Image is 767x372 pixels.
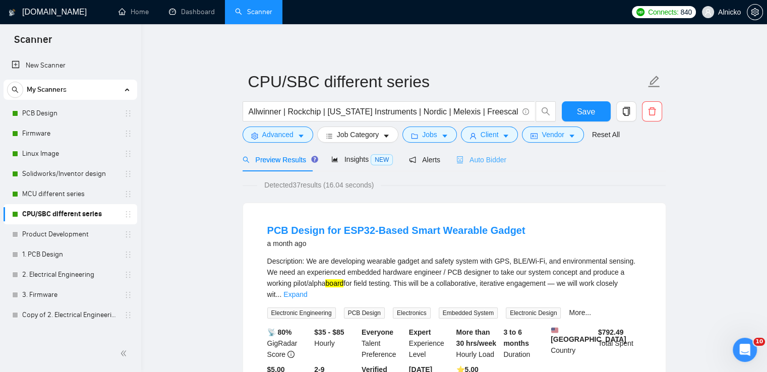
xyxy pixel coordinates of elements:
div: Duration [501,327,549,360]
span: Embedded System [439,307,498,319]
a: MCU different series [22,184,118,204]
b: [GEOGRAPHIC_DATA] [551,327,626,343]
button: search [536,101,556,121]
span: caret-down [441,132,448,140]
span: user [469,132,477,140]
div: Hourly [312,327,360,360]
span: area-chart [331,156,338,163]
span: Job Category [337,129,379,140]
mark: board [325,279,343,287]
span: holder [124,230,132,238]
a: dashboardDashboard [169,8,215,16]
span: holder [124,271,132,279]
span: delete [642,107,662,116]
span: caret-down [298,132,305,140]
a: setting [747,8,763,16]
b: Everyone [362,328,393,336]
button: delete [642,101,662,121]
a: searchScanner [235,8,272,16]
span: bars [326,132,333,140]
span: Advanced [262,129,293,140]
a: Linux Image [22,144,118,164]
img: logo [9,5,16,21]
span: Electronic Engineering [267,307,336,319]
button: idcardVendorcaret-down [522,127,583,143]
span: Electronic Design [506,307,561,319]
span: My Scanners [27,80,67,100]
iframe: Intercom live chat [733,338,757,362]
div: Total Spent [596,327,643,360]
span: holder [124,150,132,158]
span: Vendor [542,129,564,140]
a: Expand [283,290,307,298]
span: Preview Results [243,156,315,164]
span: copy [617,107,636,116]
button: search [7,82,23,98]
span: holder [124,190,132,198]
span: Save [577,105,595,118]
span: 840 [680,7,691,18]
span: Electronics [393,307,431,319]
span: Connects: [648,7,678,18]
span: Insights [331,155,393,163]
span: edit [647,75,661,88]
li: My Scanners [4,80,137,325]
a: PCB Design for ESP32-Based Smart Wearable Gadget [267,225,525,236]
button: settingAdvancedcaret-down [243,127,313,143]
span: holder [124,109,132,117]
button: copy [616,101,636,121]
span: PCB Design [344,307,385,319]
li: New Scanner [4,55,137,76]
input: Scanner name... [248,69,645,94]
a: Copy of 2. Electrical Engineering [22,305,118,325]
span: holder [124,311,132,319]
span: Auto Bidder [456,156,506,164]
a: 1. PCB Design [22,244,118,265]
button: Save [562,101,611,121]
span: holder [124,170,132,178]
span: Jobs [422,129,437,140]
span: notification [409,156,416,163]
span: holder [124,130,132,138]
a: homeHome [119,8,149,16]
span: caret-down [568,132,575,140]
b: $ 792.49 [598,328,624,336]
span: caret-down [502,132,509,140]
a: PCB Design [22,103,118,123]
div: Talent Preference [360,327,407,360]
span: Scanner [6,32,60,53]
div: Experience Level [407,327,454,360]
span: Detected 37 results (16.04 seconds) [257,179,381,191]
span: holder [124,251,132,259]
span: user [704,9,712,16]
span: Alerts [409,156,440,164]
span: holder [124,210,132,218]
a: Reset All [592,129,620,140]
span: ... [276,290,282,298]
span: double-left [120,348,130,358]
a: 3. Firmware [22,285,118,305]
span: folder [411,132,418,140]
span: info-circle [522,108,529,115]
span: search [536,107,555,116]
button: folderJobscaret-down [402,127,457,143]
a: Product Development [22,224,118,244]
span: setting [251,132,258,140]
b: More than 30 hrs/week [456,328,496,347]
button: barsJob Categorycaret-down [317,127,398,143]
a: 2. Electrical Engineering [22,265,118,285]
b: Expert [409,328,431,336]
div: Description: We are developing wearable gadget and safety system with GPS, BLE/Wi-Fi, and environ... [267,256,641,300]
div: GigRadar Score [265,327,313,360]
input: Search Freelance Jobs... [249,105,518,118]
img: 🇺🇸 [551,327,558,334]
a: More... [569,308,591,317]
span: NEW [371,154,393,165]
img: upwork-logo.png [636,8,644,16]
div: Tooltip anchor [310,155,319,164]
span: holder [124,291,132,299]
a: Solidworks/Inventor design [22,164,118,184]
a: New Scanner [12,55,129,76]
span: search [8,86,23,93]
span: caret-down [383,132,390,140]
